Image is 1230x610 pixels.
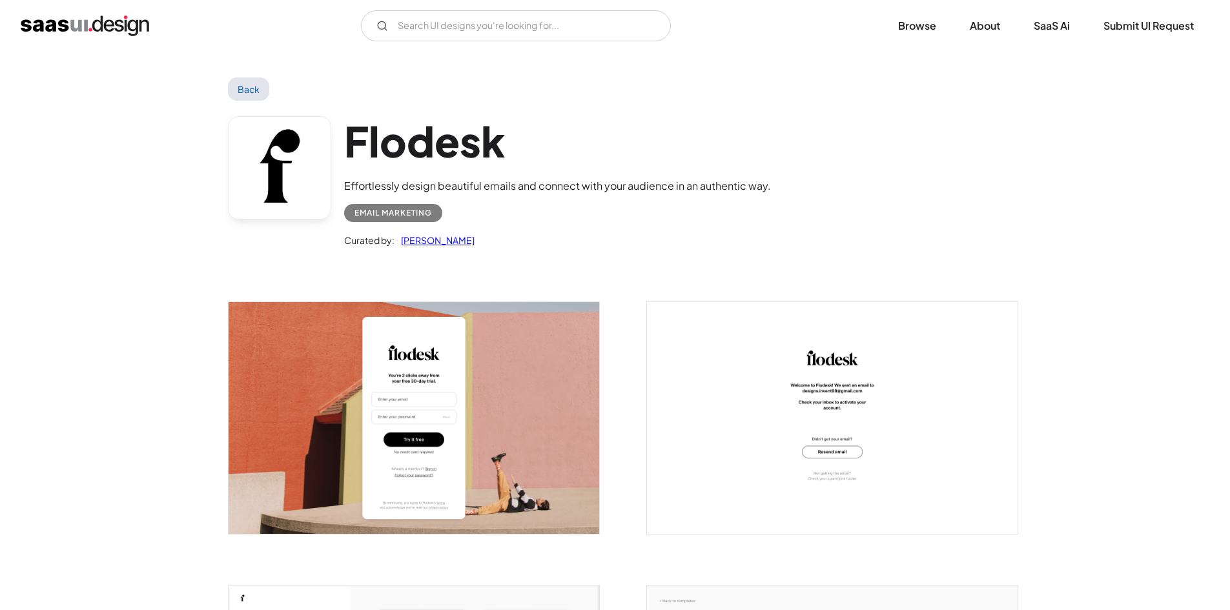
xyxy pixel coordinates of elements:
[344,232,395,248] div: Curated by:
[647,302,1018,534] a: open lightbox
[954,12,1016,40] a: About
[361,10,671,41] input: Search UI designs you're looking for...
[229,302,599,534] a: open lightbox
[1018,12,1085,40] a: SaaS Ai
[395,232,475,248] a: [PERSON_NAME]
[361,10,671,41] form: Email Form
[228,77,270,101] a: Back
[883,12,952,40] a: Browse
[647,302,1018,534] img: 641ec44720fa0492a282bf94_Flodesk%20Confirm%20Screen.png
[1088,12,1209,40] a: Submit UI Request
[344,116,771,166] h1: Flodesk
[344,178,771,194] div: Effortlessly design beautiful emails and connect with your audience in an authentic way.
[21,15,149,36] a: home
[354,205,432,221] div: Email Marketing
[229,302,599,534] img: 641ec42efc0ffdda0fb7bb60_Flodesk%20Welcome%20Screen.png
